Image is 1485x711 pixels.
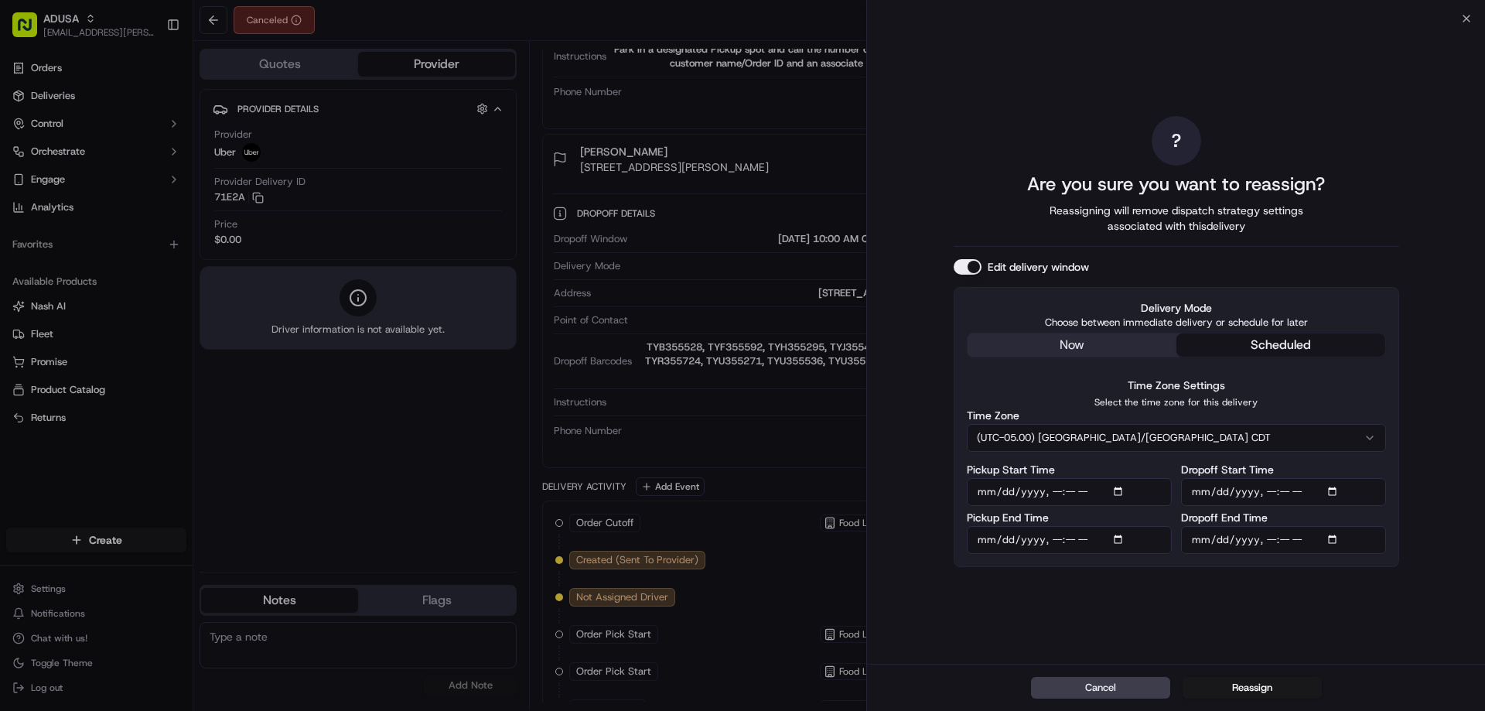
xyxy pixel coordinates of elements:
[9,218,125,246] a: 📗Knowledge Base
[967,512,1049,523] label: Pickup End Time
[967,410,1019,421] label: Time Zone
[146,224,248,240] span: API Documentation
[15,148,43,176] img: 1736555255976-a54dd68f-1ca7-489b-9aae-adbdc363a1c4
[968,333,1176,357] button: now
[15,62,282,87] p: Welcome 👋
[109,261,187,274] a: Powered byPylon
[31,224,118,240] span: Knowledge Base
[1027,172,1325,197] h2: Are you sure you want to reassign?
[967,300,1386,316] label: Delivery Mode
[125,218,254,246] a: 💻API Documentation
[988,259,1089,275] label: Edit delivery window
[967,396,1386,408] p: Select the time zone for this delivery
[1128,378,1225,392] label: Time Zone Settings
[53,163,196,176] div: We're available if you need us!
[1028,203,1325,234] span: Reassigning will remove dispatch strategy settings associated with this delivery
[131,226,143,238] div: 💻
[263,152,282,171] button: Start new chat
[15,15,46,46] img: Nash
[1183,677,1322,699] button: Reassign
[1176,333,1385,357] button: scheduled
[1181,464,1274,475] label: Dropoff Start Time
[1181,512,1268,523] label: Dropoff End Time
[967,464,1055,475] label: Pickup Start Time
[1152,116,1201,166] div: ?
[1031,677,1170,699] button: Cancel
[40,100,278,116] input: Got a question? Start typing here...
[154,262,187,274] span: Pylon
[15,226,28,238] div: 📗
[967,316,1386,330] p: Choose between immediate delivery or schedule for later
[53,148,254,163] div: Start new chat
